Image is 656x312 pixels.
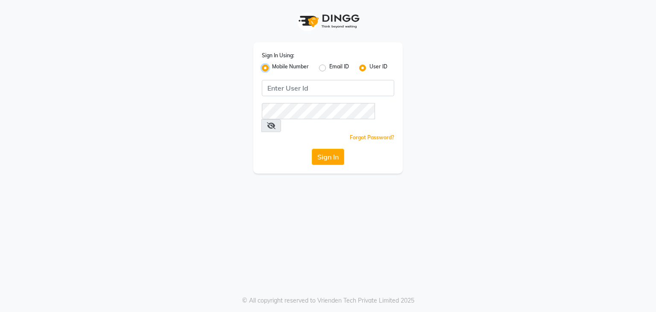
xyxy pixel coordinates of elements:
img: logo1.svg [294,9,362,34]
label: Email ID [329,63,349,73]
label: Sign In Using: [262,52,294,59]
button: Sign In [312,149,344,165]
input: Username [262,80,394,96]
label: Mobile Number [272,63,309,73]
label: User ID [369,63,387,73]
a: Forgot Password? [350,134,394,141]
input: Username [262,103,375,119]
